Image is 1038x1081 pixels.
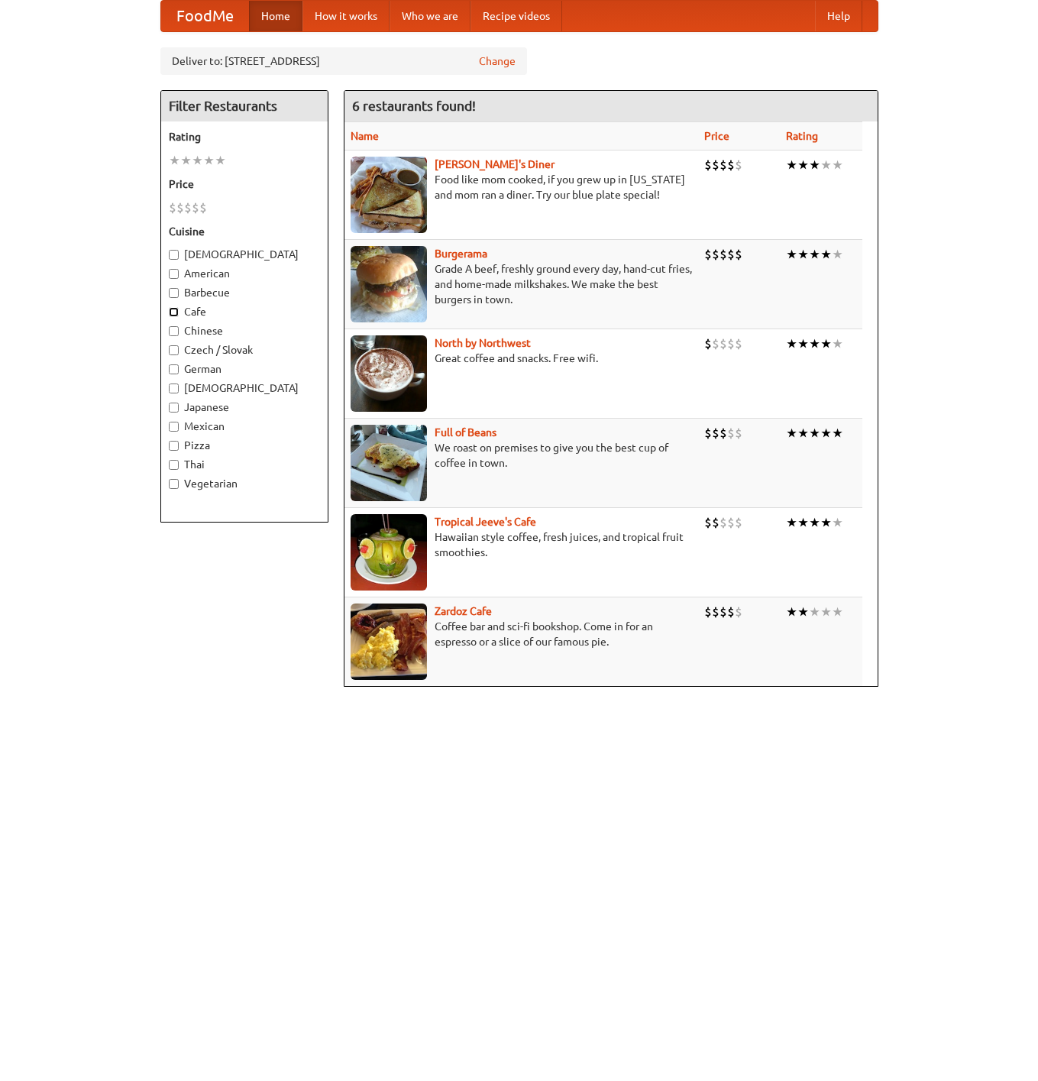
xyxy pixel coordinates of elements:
[169,419,320,434] label: Mexican
[704,157,712,173] li: $
[832,604,843,620] li: ★
[435,426,496,439] a: Full of Beans
[735,604,742,620] li: $
[786,604,797,620] li: ★
[727,514,735,531] li: $
[735,514,742,531] li: $
[169,129,320,144] h5: Rating
[180,152,192,169] li: ★
[712,335,719,352] li: $
[435,158,555,170] a: [PERSON_NAME]'s Diner
[176,199,184,216] li: $
[169,400,320,415] label: Japanese
[719,246,727,263] li: $
[727,425,735,442] li: $
[169,479,179,489] input: Vegetarian
[351,261,692,307] p: Grade A beef, freshly ground every day, hand-cut fries, and home-made milkshakes. We make the bes...
[169,364,179,374] input: German
[727,157,735,173] li: $
[719,604,727,620] li: $
[797,157,809,173] li: ★
[169,403,179,413] input: Japanese
[727,335,735,352] li: $
[169,441,179,451] input: Pizza
[169,380,320,396] label: [DEMOGRAPHIC_DATA]
[735,425,742,442] li: $
[169,285,320,300] label: Barbecue
[351,425,427,501] img: beans.jpg
[169,304,320,319] label: Cafe
[735,335,742,352] li: $
[797,335,809,352] li: ★
[435,605,492,617] a: Zardoz Cafe
[169,250,179,260] input: [DEMOGRAPHIC_DATA]
[169,152,180,169] li: ★
[832,157,843,173] li: ★
[351,604,427,680] img: zardoz.jpg
[727,604,735,620] li: $
[820,604,832,620] li: ★
[712,157,719,173] li: $
[215,152,226,169] li: ★
[351,335,427,412] img: north.jpg
[832,514,843,531] li: ★
[249,1,302,31] a: Home
[797,604,809,620] li: ★
[169,176,320,192] h5: Price
[786,425,797,442] li: ★
[735,246,742,263] li: $
[470,1,562,31] a: Recipe videos
[192,152,203,169] li: ★
[712,604,719,620] li: $
[351,130,379,142] a: Name
[712,425,719,442] li: $
[169,342,320,358] label: Czech / Slovak
[820,335,832,352] li: ★
[351,514,427,591] img: jeeves.jpg
[390,1,470,31] a: Who we are
[786,335,797,352] li: ★
[351,529,692,560] p: Hawaiian style coffee, fresh juices, and tropical fruit smoothies.
[786,246,797,263] li: ★
[169,326,179,336] input: Chinese
[169,288,179,298] input: Barbecue
[786,514,797,531] li: ★
[820,514,832,531] li: ★
[203,152,215,169] li: ★
[352,99,476,113] ng-pluralize: 6 restaurants found!
[719,335,727,352] li: $
[169,269,179,279] input: American
[820,425,832,442] li: ★
[797,425,809,442] li: ★
[719,157,727,173] li: $
[704,335,712,352] li: $
[832,246,843,263] li: ★
[704,246,712,263] li: $
[351,172,692,202] p: Food like mom cooked, if you grew up in [US_STATE] and mom ran a diner. Try our blue plate special!
[712,514,719,531] li: $
[161,1,249,31] a: FoodMe
[169,361,320,377] label: German
[809,514,820,531] li: ★
[809,604,820,620] li: ★
[704,425,712,442] li: $
[704,604,712,620] li: $
[169,384,179,393] input: [DEMOGRAPHIC_DATA]
[832,425,843,442] li: ★
[169,345,179,355] input: Czech / Slovak
[169,266,320,281] label: American
[435,516,536,528] a: Tropical Jeeve's Cafe
[797,514,809,531] li: ★
[435,248,487,260] b: Burgerama
[809,157,820,173] li: ★
[169,476,320,491] label: Vegetarian
[169,224,320,239] h5: Cuisine
[169,247,320,262] label: [DEMOGRAPHIC_DATA]
[820,157,832,173] li: ★
[435,337,531,349] a: North by Northwest
[169,457,320,472] label: Thai
[719,514,727,531] li: $
[351,440,692,471] p: We roast on premises to give you the best cup of coffee in town.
